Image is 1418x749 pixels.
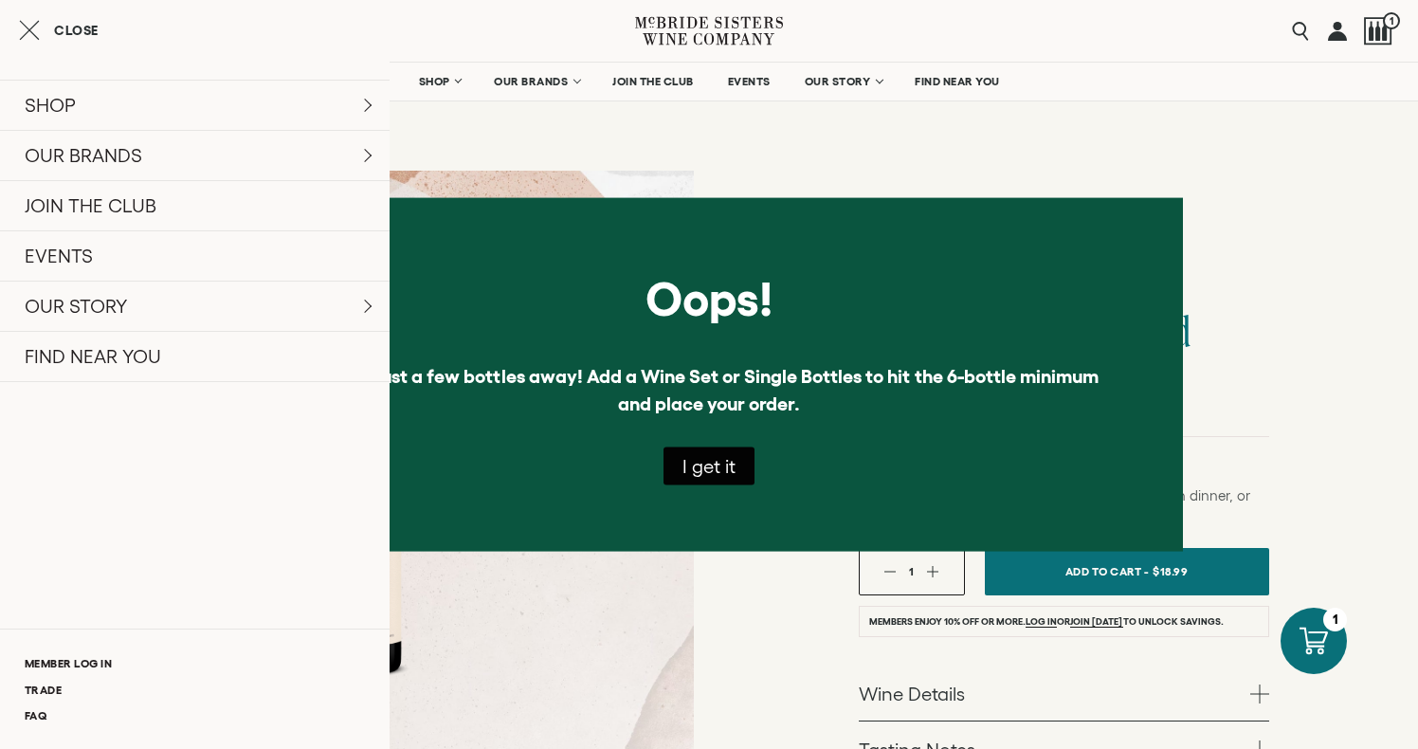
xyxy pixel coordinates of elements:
span: OUR BRANDS [494,75,568,88]
span: SHOP [418,75,450,88]
span: OUR STORY [805,75,871,88]
span: Close [54,24,99,37]
a: FIND NEAR YOU [902,63,1012,100]
a: Log in [1026,616,1057,628]
span: FIND NEAR YOU [915,75,1000,88]
a: JOIN THE CLUB [600,63,706,100]
li: You're just a few bottles away! Add a Wine Set or Single Bottles to hit the 6-bottle minimum and ... [301,362,1117,418]
button: Add To Cart - $18.99 [985,548,1269,595]
li: Members enjoy 10% off or more. or to unlock savings. [859,606,1269,637]
div: 1 [1323,608,1347,631]
span: EVENTS [728,75,771,88]
span: $18.99 [1153,557,1188,585]
button: Close cart [19,19,99,42]
a: OUR BRANDS [482,63,591,100]
a: Wine Details [859,666,1269,721]
span: 1 [909,565,914,577]
a: OUR STORY [792,63,894,100]
button: I get it [664,447,754,484]
div: Oops! [301,265,1117,335]
span: 1 [1383,12,1400,29]
a: EVENTS [716,63,783,100]
span: JOIN THE CLUB [612,75,694,88]
a: join [DATE] [1070,616,1122,628]
span: Add To Cart - [1065,557,1149,585]
a: SHOP [406,63,472,100]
